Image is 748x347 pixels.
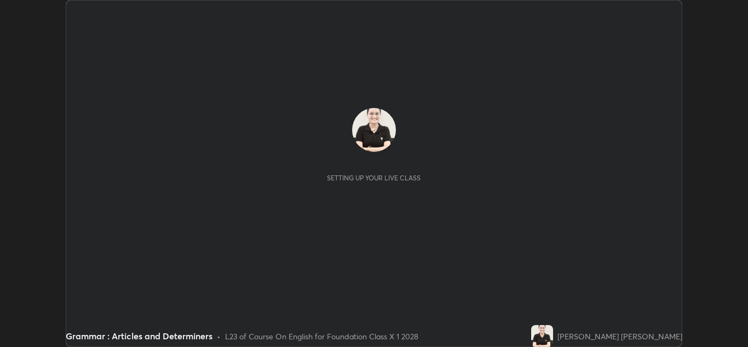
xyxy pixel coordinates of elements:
div: Grammar : Articles and Determiners [66,329,212,343]
div: • [217,331,221,342]
div: [PERSON_NAME] [PERSON_NAME] [557,331,682,342]
img: 0a4a9e826c3740909769c8fd28b57d2e.jpg [531,325,553,347]
img: 0a4a9e826c3740909769c8fd28b57d2e.jpg [352,108,396,152]
div: L23 of Course On English for Foundation Class X 1 2028 [225,331,418,342]
div: Setting up your live class [327,174,421,182]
